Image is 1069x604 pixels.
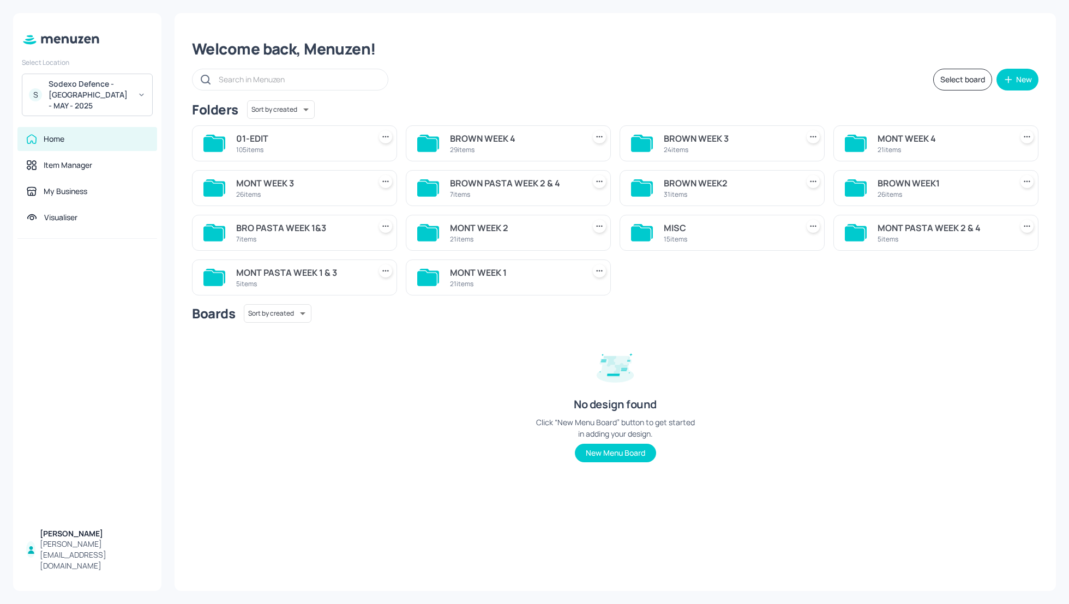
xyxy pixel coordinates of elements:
[588,338,642,392] img: design-empty
[574,397,657,412] div: No design found
[996,69,1038,90] button: New
[878,221,1007,234] div: MONT PASTA WEEK 2 & 4
[40,539,148,571] div: [PERSON_NAME][EMAIL_ADDRESS][DOMAIN_NAME]
[450,190,580,199] div: 7 items
[575,444,656,462] button: New Menu Board
[247,99,315,120] div: Sort by created
[29,88,42,101] div: S
[236,279,366,288] div: 5 items
[878,132,1007,145] div: MONT WEEK 4
[49,78,131,111] div: Sodexo Defence - [GEOGRAPHIC_DATA] - MAY - 2025
[664,234,794,244] div: 15 items
[878,177,1007,190] div: BROWN WEEK1
[236,132,366,145] div: 01-EDIT
[236,190,366,199] div: 26 items
[450,145,580,154] div: 29 items
[192,39,1038,59] div: Welcome back, Menuzen!
[236,177,366,190] div: MONT WEEK 3
[236,266,366,279] div: MONT PASTA WEEK 1 & 3
[450,266,580,279] div: MONT WEEK 1
[192,101,238,118] div: Folders
[450,177,580,190] div: BROWN PASTA WEEK 2 & 4
[878,234,1007,244] div: 5 items
[450,221,580,234] div: MONT WEEK 2
[878,190,1007,199] div: 26 items
[22,58,153,67] div: Select Location
[219,71,377,87] input: Search in Menuzen
[533,416,697,439] div: Click “New Menu Board” button to get started in adding your design.
[878,145,1007,154] div: 21 items
[40,528,148,539] div: [PERSON_NAME]
[44,134,64,144] div: Home
[664,221,794,234] div: MISC
[1016,76,1032,83] div: New
[44,212,77,223] div: Visualiser
[664,145,794,154] div: 24 items
[664,177,794,190] div: BROWN WEEK2
[450,234,580,244] div: 21 items
[933,69,992,90] button: Select board
[44,160,92,171] div: Item Manager
[192,305,235,322] div: Boards
[450,132,580,145] div: BROWN WEEK 4
[244,303,311,324] div: Sort by created
[236,221,366,234] div: BRO PASTA WEEK 1&3
[236,234,366,244] div: 7 items
[450,279,580,288] div: 21 items
[236,145,366,154] div: 105 items
[664,132,794,145] div: BROWN WEEK 3
[664,190,794,199] div: 31 items
[44,186,87,197] div: My Business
